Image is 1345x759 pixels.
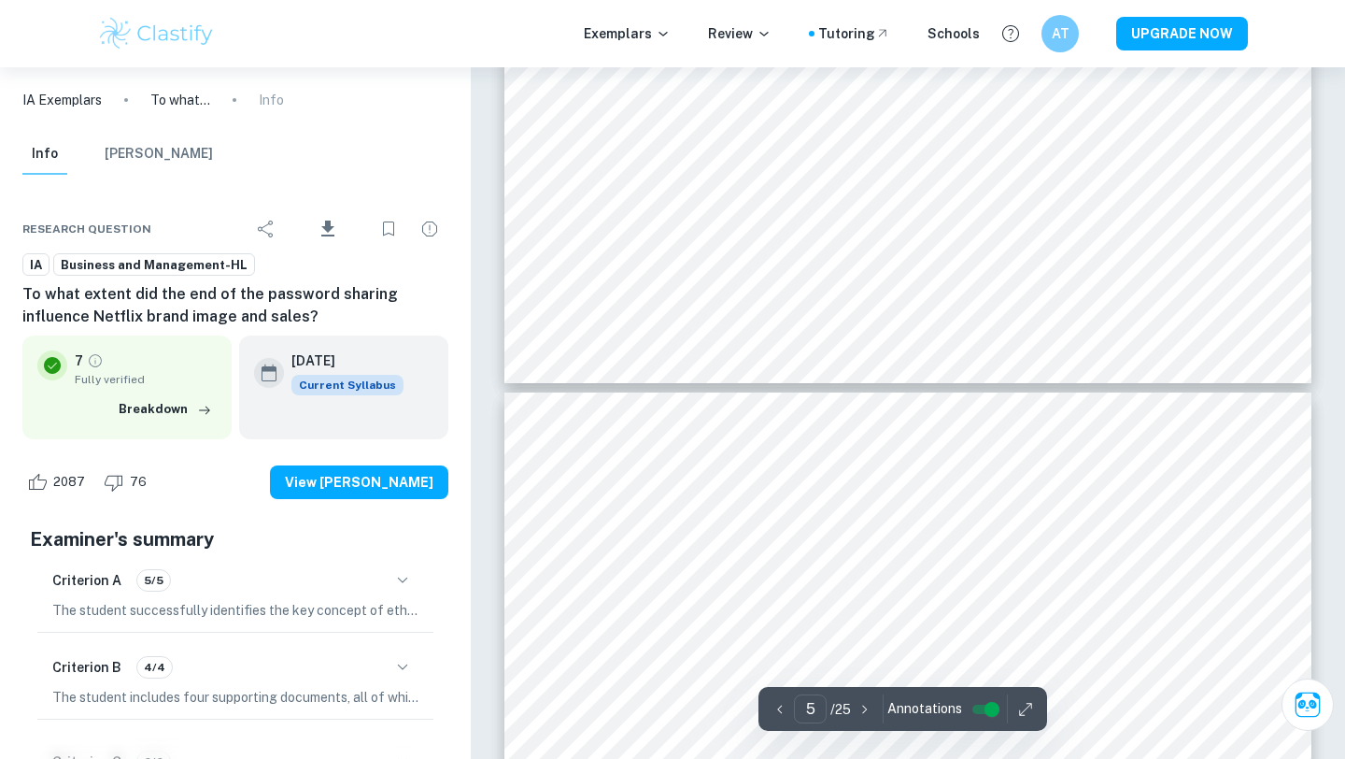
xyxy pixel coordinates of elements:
h6: Criterion A [52,570,121,591]
button: Help and Feedback [995,18,1026,50]
h6: [DATE] [291,351,389,371]
h6: Criterion B [52,657,121,678]
p: Info [259,90,284,110]
span: Current Syllabus [291,375,403,395]
span: 76 [120,473,157,492]
h6: AT [1050,23,1071,44]
a: Grade fully verified [87,352,104,369]
img: Clastify logo [97,15,216,52]
button: AT [1041,15,1079,52]
button: View [PERSON_NAME] [270,465,448,499]
span: IA [23,256,49,275]
span: Fully verified [75,371,217,388]
button: UPGRADE NOW [1116,17,1248,50]
span: 2087 [43,473,95,492]
p: Exemplars [584,23,671,44]
div: Share [248,210,285,248]
span: Business and Management-HL [54,256,254,275]
div: Bookmark [370,210,407,248]
div: Like [22,467,95,497]
h6: To what extent did the end of the password sharing influence Netflix brand image and sales? [22,283,448,328]
p: The student successfully identifies the key concept of ethics for their IA. They mention this key... [52,600,418,621]
a: Business and Management-HL [53,253,255,277]
p: / 25 [830,699,851,720]
p: To what extent did the end of the password sharing influence Netflix brand image and sales? [150,90,210,110]
button: Ask Clai [1281,679,1334,731]
p: The student includes four supporting documents, all of which were published within a maximum of t... [52,687,418,708]
div: Download [289,205,366,253]
span: 4/4 [137,659,172,676]
h5: Examiner's summary [30,525,441,553]
button: Info [22,134,67,175]
button: Breakdown [114,395,217,423]
p: Review [708,23,772,44]
button: [PERSON_NAME] [105,134,213,175]
a: Tutoring [818,23,890,44]
p: 7 [75,351,83,371]
div: This exemplar is based on the current syllabus. Feel free to refer to it for inspiration/ideas wh... [291,375,403,395]
a: IA [22,253,50,277]
span: Annotations [887,699,962,719]
div: Report issue [411,210,448,248]
span: 5/5 [137,572,170,589]
span: Research question [22,221,151,237]
a: Schools [927,23,980,44]
div: Dislike [99,467,157,497]
a: IA Exemplars [22,90,102,110]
